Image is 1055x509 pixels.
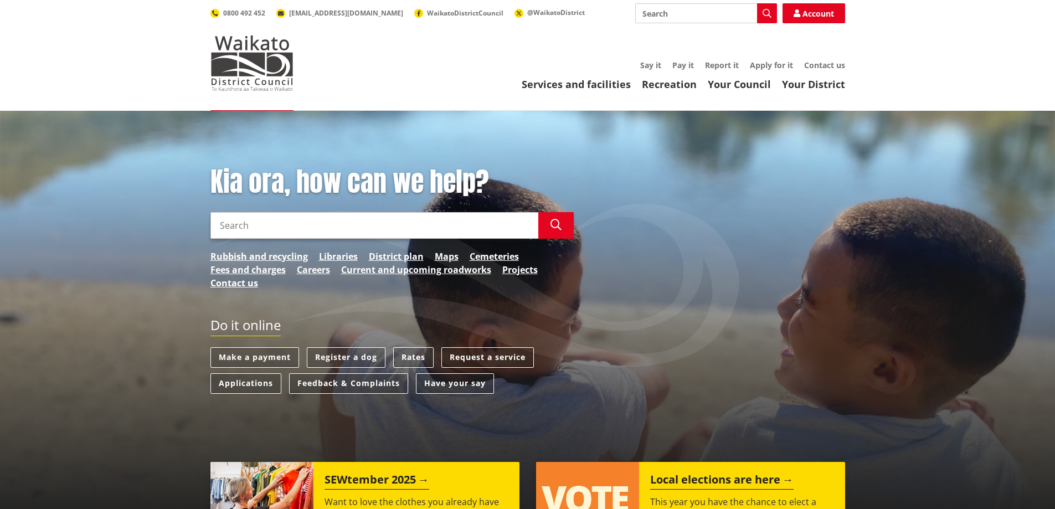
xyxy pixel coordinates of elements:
[297,263,330,276] a: Careers
[672,60,694,70] a: Pay it
[210,166,574,198] h1: Kia ora, how can we help?
[435,250,459,263] a: Maps
[782,78,845,91] a: Your District
[514,8,585,17] a: @WaikatoDistrict
[210,35,294,91] img: Waikato District Council - Te Kaunihera aa Takiwaa o Waikato
[705,60,739,70] a: Report it
[642,78,697,91] a: Recreation
[325,473,429,490] h2: SEWtember 2025
[393,347,434,368] a: Rates
[708,78,771,91] a: Your Council
[750,60,793,70] a: Apply for it
[210,212,538,239] input: Search input
[319,250,358,263] a: Libraries
[470,250,519,263] a: Cemeteries
[427,8,503,18] span: WaikatoDistrictCouncil
[804,60,845,70] a: Contact us
[650,473,794,490] h2: Local elections are here
[341,263,491,276] a: Current and upcoming roadworks
[289,373,408,394] a: Feedback & Complaints
[640,60,661,70] a: Say it
[210,250,308,263] a: Rubbish and recycling
[416,373,494,394] a: Have your say
[635,3,777,23] input: Search input
[502,263,538,276] a: Projects
[414,8,503,18] a: WaikatoDistrictCouncil
[210,373,281,394] a: Applications
[210,317,281,337] h2: Do it online
[527,8,585,17] span: @WaikatoDistrict
[210,347,299,368] a: Make a payment
[369,250,424,263] a: District plan
[210,8,265,18] a: 0800 492 452
[223,8,265,18] span: 0800 492 452
[307,347,385,368] a: Register a dog
[289,8,403,18] span: [EMAIL_ADDRESS][DOMAIN_NAME]
[210,276,258,290] a: Contact us
[441,347,534,368] a: Request a service
[522,78,631,91] a: Services and facilities
[210,263,286,276] a: Fees and charges
[276,8,403,18] a: [EMAIL_ADDRESS][DOMAIN_NAME]
[783,3,845,23] a: Account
